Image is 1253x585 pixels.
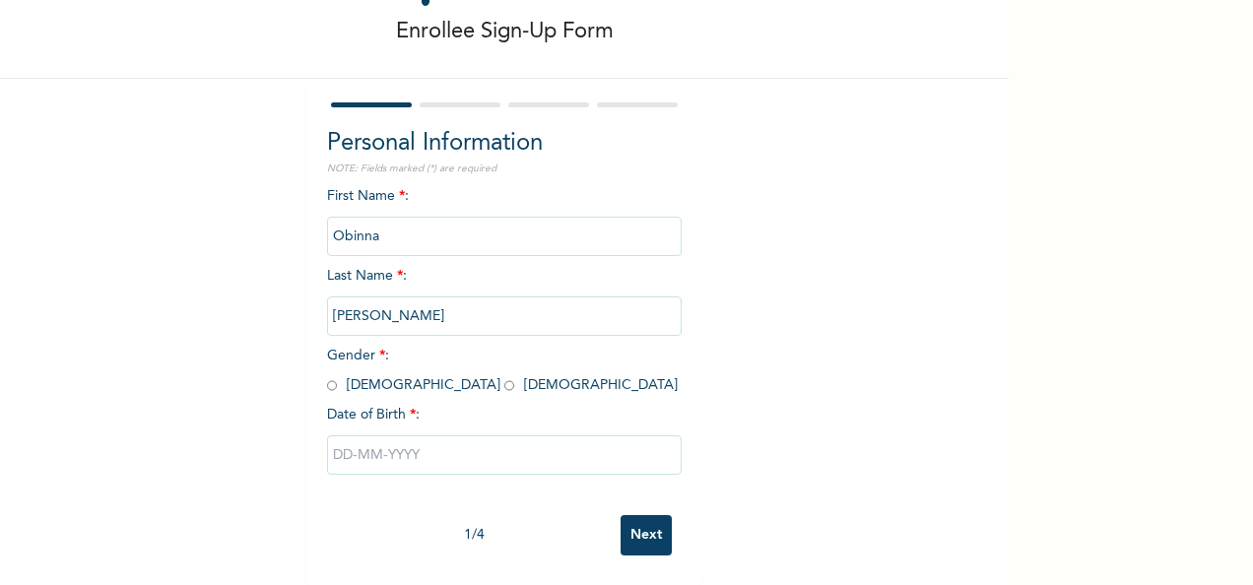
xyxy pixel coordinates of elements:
p: Enrollee Sign-Up Form [396,16,614,48]
div: 1 / 4 [327,525,621,546]
span: Last Name : [327,269,682,323]
input: Enter your first name [327,217,682,256]
span: Gender : [DEMOGRAPHIC_DATA] [DEMOGRAPHIC_DATA] [327,349,678,392]
p: NOTE: Fields marked (*) are required [327,162,682,176]
h2: Personal Information [327,126,682,162]
input: DD-MM-YYYY [327,435,682,475]
span: First Name : [327,189,682,243]
input: Next [621,515,672,555]
span: Date of Birth : [327,405,420,425]
input: Enter your last name [327,296,682,336]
